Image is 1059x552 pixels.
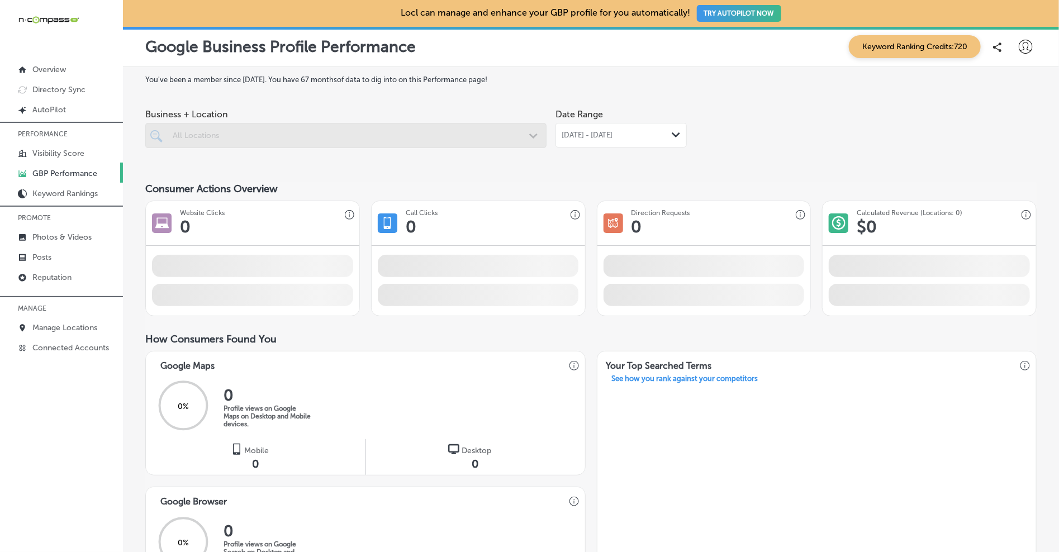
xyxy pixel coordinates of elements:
h1: $ 0 [857,217,877,237]
p: Google Business Profile Performance [145,37,416,56]
span: 0 [472,457,479,470]
span: Desktop [462,446,491,455]
h3: Call Clicks [406,209,438,217]
span: Business + Location [145,109,547,120]
h3: Calculated Revenue (Locations: 0) [857,209,962,217]
p: Keyword Rankings [32,189,98,198]
h3: Google Browser [151,487,236,510]
p: AutoPilot [32,105,66,115]
h1: 0 [406,217,416,237]
label: You've been a member since [DATE] . You have 67 months of data to dig into on this Performance page! [145,75,1037,84]
p: Profile views on Google Maps on Desktop and Mobile devices. [224,405,313,428]
span: [DATE] - [DATE] [562,131,613,140]
img: logo [448,444,459,455]
img: logo [231,444,242,455]
h1: 0 [631,217,642,237]
h1: 0 [180,217,191,237]
h3: Direction Requests [631,209,690,217]
p: Overview [32,65,66,74]
h3: Your Top Searched Terms [597,351,721,374]
h3: Google Maps [151,351,224,374]
p: Posts [32,253,51,262]
button: TRY AUTOPILOT NOW [697,5,781,22]
h3: Website Clicks [180,209,225,217]
span: Keyword Ranking Credits: 720 [849,35,981,58]
img: 660ab0bf-5cc7-4cb8-ba1c-48b5ae0f18e60NCTV_CLogo_TV_Black_-500x88.png [18,15,79,25]
p: Directory Sync [32,85,86,94]
label: Date Range [555,109,603,120]
span: How Consumers Found You [145,333,277,345]
p: GBP Performance [32,169,97,178]
p: Manage Locations [32,323,97,332]
span: Consumer Actions Overview [145,183,278,195]
span: 0 % [178,538,189,548]
p: Reputation [32,273,72,282]
p: Visibility Score [32,149,84,158]
span: 0 [252,457,259,470]
span: Mobile [244,446,269,455]
span: 0 % [178,402,189,412]
a: See how you rank against your competitors [603,374,767,386]
p: Connected Accounts [32,343,109,353]
h2: 0 [224,522,313,540]
h2: 0 [224,386,313,405]
p: Photos & Videos [32,232,92,242]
